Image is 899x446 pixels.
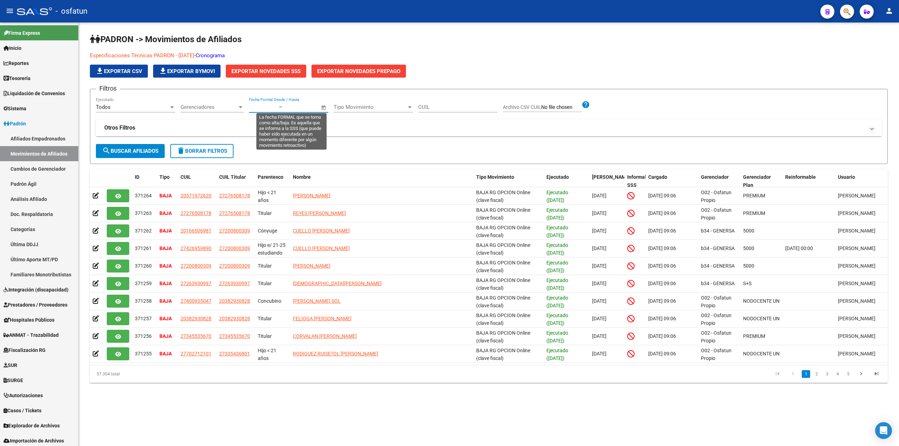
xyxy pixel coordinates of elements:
button: Exportar Novedades SSS [226,65,306,78]
span: Ejecutado ([DATE]) [546,330,568,344]
span: [DATE] 00:00 [785,245,813,251]
span: 5000 [743,245,754,251]
span: Liquidación de Convenios [4,90,65,97]
span: REYES [PERSON_NAME] [293,210,346,216]
span: Importación de Archivos [4,437,64,445]
strong: BAJA [159,210,172,216]
span: - osfatun [55,4,87,19]
span: 27400935047 [181,298,211,304]
span: SUR [4,361,17,369]
span: Fiscalización RG [4,346,46,354]
datatable-header-cell: Gerenciador Plan [740,170,782,193]
span: 27263930997 [219,281,250,286]
span: 371262 [135,228,152,234]
span: 27426959890 [181,245,211,251]
span: Gerenciador Plan [743,174,771,188]
span: 27702712101 [181,351,211,356]
span: O02 - Osfatun Propio [701,330,731,344]
button: Exportar CSV [90,65,148,78]
mat-icon: search [102,146,111,155]
span: 27345535670 [219,333,250,339]
span: [PERSON_NAME] [293,263,330,269]
a: go to last page [870,370,883,378]
mat-icon: person [885,7,893,15]
span: [PERSON_NAME] [838,333,875,339]
span: 371261 [135,245,152,251]
span: [DATE] [592,298,606,304]
h3: Filtros [96,84,120,93]
strong: BAJA [159,228,172,234]
span: BAJA RG OPCION Online (clave fiscal) [476,348,530,361]
input: Fecha fin [284,104,318,110]
span: [DATE] [592,210,606,216]
span: BAJA RG OPCION Online (clave fiscal) [476,190,530,203]
span: Ejecutado ([DATE]) [546,242,568,256]
span: [PERSON_NAME] [838,316,875,321]
input: Archivo CSV CUIL [541,104,582,111]
span: [PERSON_NAME] [838,245,875,251]
span: Titular [258,316,272,321]
span: Titular [258,281,272,286]
datatable-header-cell: Reinformable [782,170,835,193]
button: Buscar Afiliados [96,144,165,158]
span: Prestadores / Proveedores [4,301,67,309]
a: 5 [844,370,852,378]
span: Tesorería [4,74,31,82]
li: page 3 [822,368,832,380]
span: 27200800309 [219,245,250,251]
span: Parentesco [258,174,283,180]
span: [DATE] 09:06 [648,316,676,321]
span: Tipo [159,174,170,180]
span: [PERSON_NAME] [293,193,330,198]
span: Reinformable [785,174,816,180]
span: BAJA RG OPCION Online (clave fiscal) [476,277,530,291]
span: Explorador de Archivos [4,422,60,429]
span: Sistema [4,105,26,112]
span: [DATE] 09:06 [648,210,676,216]
datatable-header-cell: Parentesco [255,170,290,193]
datatable-header-cell: Cargado [645,170,698,193]
strong: BAJA [159,281,172,286]
span: [DATE] 09:06 [648,298,676,304]
span: [PERSON_NAME] SOL [293,298,341,304]
span: Hijo e/ 21-25 estudiando [258,242,286,256]
span: 371259 [135,281,152,286]
p: - [90,52,546,59]
span: SURGE [4,376,23,384]
div: Open Intercom Messenger [875,422,892,439]
span: 5000 [743,263,754,269]
span: Concubino [258,298,281,304]
span: Ejecutado ([DATE]) [546,313,568,326]
span: Exportar CSV [96,68,142,74]
span: Hijo < 21 años [258,190,276,203]
span: [PERSON_NAME] [838,193,875,198]
a: Especificaciones Técnicas PADRON - [DATE] [90,52,194,59]
span: Nombre [293,174,311,180]
a: go to first page [771,370,784,378]
mat-icon: menu [6,7,14,15]
li: page 5 [843,368,853,380]
button: Exportar Novedades Prepago [311,65,406,78]
span: 20382930828 [219,298,250,304]
strong: BAJA [159,298,172,304]
span: PREMIUM [743,193,765,198]
span: CUELLO [PERSON_NAME] [293,245,350,251]
span: 371256 [135,333,152,339]
span: Exportar Novedades SSS [231,68,301,74]
span: Usuario [838,174,855,180]
a: Cronograma [196,52,225,59]
span: [DATE] 09:06 [648,193,676,198]
span: [DATE] [592,263,606,269]
span: BAJA RG OPCION Online (clave fiscal) [476,313,530,326]
span: BAJA RG OPCION Online (clave fiscal) [476,295,530,309]
span: 371264 [135,193,152,198]
span: 371258 [135,298,152,304]
span: 371257 [135,316,152,321]
a: 3 [823,370,831,378]
datatable-header-cell: Tipo Movimiento [473,170,544,193]
mat-icon: help [582,100,590,109]
datatable-header-cell: Informable SSS [624,170,645,193]
span: Firma Express [4,29,40,37]
span: BAJA RG OPCION Online (clave fiscal) [476,225,530,238]
span: NODOCENTE UN [743,351,780,356]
